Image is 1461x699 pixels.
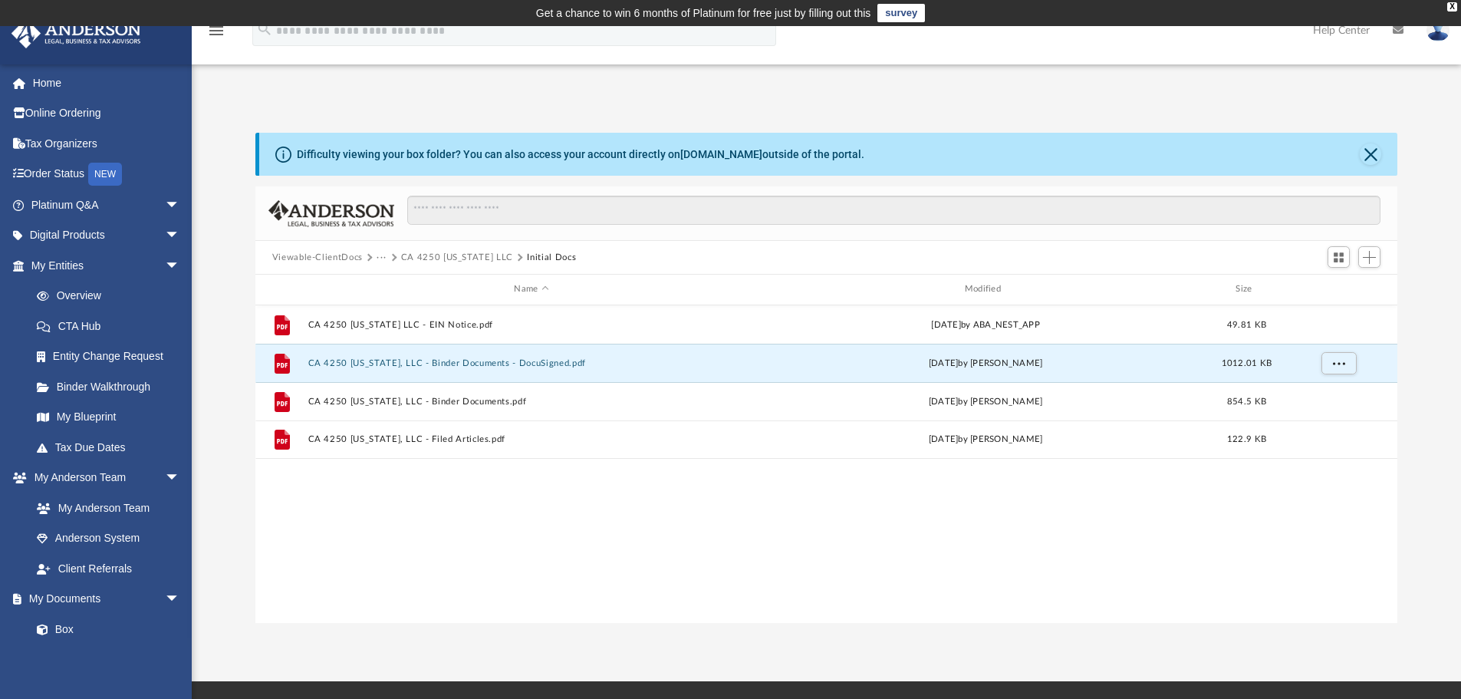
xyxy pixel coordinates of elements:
[1227,397,1266,405] span: 854.5 KB
[165,220,196,252] span: arrow_drop_down
[1358,246,1381,268] button: Add
[1284,282,1391,296] div: id
[762,433,1209,447] div: [DATE] by [PERSON_NAME]
[407,196,1380,225] input: Search files and folders
[262,282,301,296] div: id
[165,463,196,494] span: arrow_drop_down
[256,21,273,38] i: search
[21,281,203,312] a: Overview
[165,190,196,221] span: arrow_drop_down
[11,128,203,159] a: Tax Organizers
[308,358,755,368] button: CA 4250 [US_STATE], LLC - Binder Documents - DocuSigned.pdf
[762,318,1209,331] div: [DATE] by ABA_NEST_APP
[21,645,196,675] a: Meeting Minutes
[11,68,203,98] a: Home
[21,311,203,341] a: CTA Hub
[21,553,196,584] a: Client Referrals
[11,584,196,615] a: My Documentsarrow_drop_down
[307,282,755,296] div: Name
[1328,246,1351,268] button: Switch to Grid View
[877,4,925,22] a: survey
[7,18,146,48] img: Anderson Advisors Platinum Portal
[21,493,188,523] a: My Anderson Team
[272,251,363,265] button: Viewable-ClientDocs
[21,402,196,433] a: My Blueprint
[11,190,203,220] a: Platinum Q&Aarrow_drop_down
[762,356,1209,370] div: [DATE] by [PERSON_NAME]
[308,397,755,407] button: CA 4250 [US_STATE], LLC - Binder Documents.pdf
[11,98,203,129] a: Online Ordering
[308,320,755,330] button: CA 4250 [US_STATE] LLC - EIN Notice.pdf
[308,434,755,444] button: CA 4250 [US_STATE], LLC - Filed Articles.pdf
[11,250,203,281] a: My Entitiesarrow_drop_down
[401,251,513,265] button: CA 4250 [US_STATE] LLC
[762,282,1209,296] div: Modified
[207,21,225,40] i: menu
[11,220,203,251] a: Digital Productsarrow_drop_down
[1216,282,1277,296] div: Size
[255,305,1398,623] div: grid
[21,523,196,554] a: Anderson System
[1447,2,1457,12] div: close
[21,432,203,463] a: Tax Due Dates
[1360,143,1381,165] button: Close
[165,584,196,615] span: arrow_drop_down
[21,371,203,402] a: Binder Walkthrough
[11,463,196,493] a: My Anderson Teamarrow_drop_down
[297,147,864,163] div: Difficulty viewing your box folder? You can also access your account directly on outside of the p...
[762,394,1209,408] div: [DATE] by [PERSON_NAME]
[165,250,196,282] span: arrow_drop_down
[207,29,225,40] a: menu
[1321,351,1356,374] button: More options
[377,251,387,265] button: ···
[1227,320,1266,328] span: 49.81 KB
[527,251,576,265] button: Initial Docs
[536,4,871,22] div: Get a chance to win 6 months of Platinum for free just by filling out this
[1426,19,1449,41] img: User Pic
[1227,435,1266,443] span: 122.9 KB
[88,163,122,186] div: NEW
[680,148,762,160] a: [DOMAIN_NAME]
[21,614,188,645] a: Box
[11,159,203,190] a: Order StatusNEW
[21,341,203,372] a: Entity Change Request
[1221,358,1272,367] span: 1012.01 KB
